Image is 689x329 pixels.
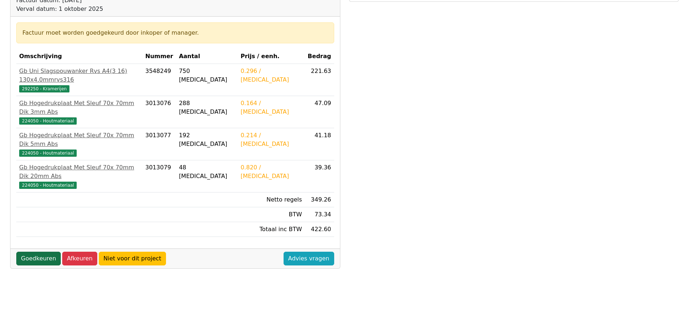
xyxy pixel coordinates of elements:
[143,49,176,64] th: Nummer
[143,64,176,96] td: 3548249
[19,163,140,181] div: Gb Hogedrukplaat Met Sleuf 70x 70mm Dik 20mm Abs
[19,67,140,84] div: Gb Uni Slagspouwanker Rvs A4(3 16) 130x4.0mmrvs316
[143,160,176,192] td: 3013079
[19,131,140,148] div: Gb Hogedrukplaat Met Sleuf 70x 70mm Dik 5mm Abs
[241,163,302,181] div: 0.820 / [MEDICAL_DATA]
[16,5,207,13] div: Verval datum: 1 oktober 2025
[238,192,305,207] td: Netto regels
[19,99,140,125] a: Gb Hogedrukplaat Met Sleuf 70x 70mm Dik 3mm Abs224050 - Houtmateriaal
[305,222,334,237] td: 422.60
[16,49,143,64] th: Omschrijving
[238,207,305,222] td: BTW
[179,67,235,84] div: 750 [MEDICAL_DATA]
[19,99,140,116] div: Gb Hogedrukplaat Met Sleuf 70x 70mm Dik 3mm Abs
[305,207,334,222] td: 73.34
[179,99,235,116] div: 288 [MEDICAL_DATA]
[179,163,235,181] div: 48 [MEDICAL_DATA]
[305,96,334,128] td: 47.09
[16,252,61,265] a: Goedkeuren
[241,131,302,148] div: 0.214 / [MEDICAL_DATA]
[305,49,334,64] th: Bedrag
[19,85,69,92] span: 292250 - Kramerijen
[143,128,176,160] td: 3013077
[305,64,334,96] td: 221.63
[62,252,97,265] a: Afkeuren
[241,67,302,84] div: 0.296 / [MEDICAL_DATA]
[176,49,238,64] th: Aantal
[241,99,302,116] div: 0.164 / [MEDICAL_DATA]
[179,131,235,148] div: 192 [MEDICAL_DATA]
[305,192,334,207] td: 349.26
[22,29,328,37] div: Factuur moet worden goedgekeurd door inkoper of manager.
[238,49,305,64] th: Prijs / eenh.
[19,131,140,157] a: Gb Hogedrukplaat Met Sleuf 70x 70mm Dik 5mm Abs224050 - Houtmateriaal
[143,96,176,128] td: 3013076
[284,252,334,265] a: Advies vragen
[238,222,305,237] td: Totaal inc BTW
[19,182,77,189] span: 224050 - Houtmateriaal
[19,117,77,125] span: 224050 - Houtmateriaal
[19,150,77,157] span: 224050 - Houtmateriaal
[305,128,334,160] td: 41.18
[19,67,140,93] a: Gb Uni Slagspouwanker Rvs A4(3 16) 130x4.0mmrvs316292250 - Kramerijen
[305,160,334,192] td: 39.36
[19,163,140,189] a: Gb Hogedrukplaat Met Sleuf 70x 70mm Dik 20mm Abs224050 - Houtmateriaal
[99,252,166,265] a: Niet voor dit project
